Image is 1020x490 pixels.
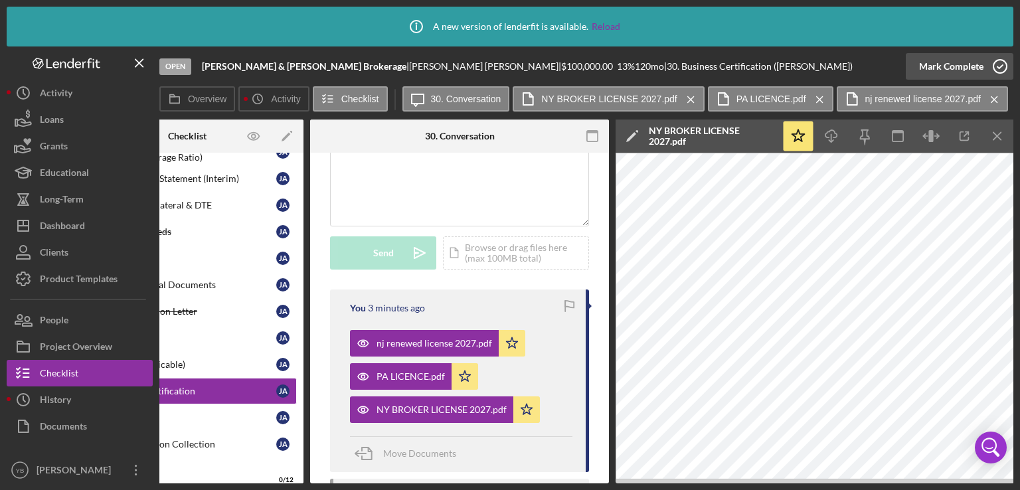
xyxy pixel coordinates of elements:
button: Product Templates [7,266,153,292]
label: 30. Conversation [431,94,501,104]
div: 13 % [617,61,635,72]
div: Mark Complete [919,53,983,80]
div: 120 mo [635,61,664,72]
button: PA LICENCE.pdf [350,363,478,390]
button: Mark Complete [906,53,1013,80]
button: Activity [7,80,153,106]
a: Dashboard [7,212,153,239]
button: YB[PERSON_NAME] [7,457,153,483]
div: Decision [98,476,260,484]
div: J A [276,252,290,265]
div: Send [373,236,394,270]
div: Documents [40,413,87,443]
a: Long-Term [7,186,153,212]
text: YB [16,467,25,474]
button: NY BROKER LICENSE 2027.pdf [513,86,704,112]
button: NY BROKER LICENSE 2027.pdf [350,396,540,423]
div: | 30. Business Certification ([PERSON_NAME]) [664,61,853,72]
div: J A [276,438,290,451]
div: [PERSON_NAME] [PERSON_NAME] | [409,61,561,72]
button: nj renewed license 2027.pdf [350,330,525,357]
div: J A [276,358,290,371]
div: Open [159,58,191,75]
button: Loans [7,106,153,133]
div: PA LICENCE.pdf [377,371,445,382]
label: Checklist [341,94,379,104]
div: W9 [105,333,276,343]
button: History [7,386,153,413]
button: nj renewed license 2027.pdf [837,86,1008,112]
div: Documentation Collection [105,439,276,449]
div: Business Certification [105,386,276,396]
div: Lease (if applicable) [105,359,276,370]
a: Lease (if applicable)JA [78,351,297,378]
div: ACH Form [105,412,276,423]
div: History [40,386,71,416]
div: You [350,303,366,313]
div: Project Overview [40,333,112,363]
label: PA LICENCE.pdf [736,94,806,104]
div: $100,000.00 [561,61,617,72]
div: Educational [40,159,89,189]
div: Long-Term [40,186,84,216]
div: J A [276,411,290,424]
label: Activity [271,94,300,104]
a: Organizational DocumentsJA [78,272,297,298]
div: J A [276,331,290,345]
div: 30. Conversation [425,131,495,141]
div: Product Templates [40,266,118,295]
label: nj renewed license 2027.pdf [865,94,981,104]
div: Profit & Loss Statement (Interim) [105,173,276,184]
label: NY BROKER LICENSE 2027.pdf [541,94,677,104]
div: Checklist [168,131,207,141]
button: Activity [238,86,309,112]
div: Business Collateral & DTE [105,200,276,210]
a: Use of ProceedsJA [78,218,297,245]
label: Overview [188,94,226,104]
div: J A [276,278,290,291]
button: Checklist [313,86,388,112]
div: Clients [40,239,68,269]
a: Profit & Loss Statement (Interim)JA [78,165,297,192]
a: Documentation CollectionJA [78,431,297,457]
div: Organizational Documents [105,280,276,290]
button: Educational [7,159,153,186]
div: NY BROKER LICENSE 2027.pdf [649,125,775,147]
button: Documents [7,413,153,440]
div: Open Intercom Messenger [975,432,1007,463]
button: Clients [7,239,153,266]
div: Checklist [40,360,78,390]
span: Move Documents [383,448,456,459]
button: People [7,307,153,333]
div: Grants [40,133,68,163]
div: J A [276,199,290,212]
div: Resume/Bio [105,253,276,264]
div: Use of Proceeds [105,226,276,237]
a: Reload [592,21,620,32]
div: Dashboard [40,212,85,242]
button: PA LICENCE.pdf [708,86,833,112]
a: Business CertificationJA [78,378,297,404]
div: NY BROKER LICENSE 2027.pdf [377,404,507,415]
div: 0 / 12 [270,476,294,484]
button: Grants [7,133,153,159]
div: nj renewed license 2027.pdf [377,338,492,349]
button: Project Overview [7,333,153,360]
div: [PERSON_NAME] [33,457,120,487]
div: J A [276,305,290,318]
a: W9JA [78,325,297,351]
button: Checklist [7,360,153,386]
div: J A [276,225,290,238]
div: J A [276,172,290,185]
div: People [40,307,68,337]
button: Overview [159,86,235,112]
button: Move Documents [350,437,469,470]
button: Send [330,236,436,270]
